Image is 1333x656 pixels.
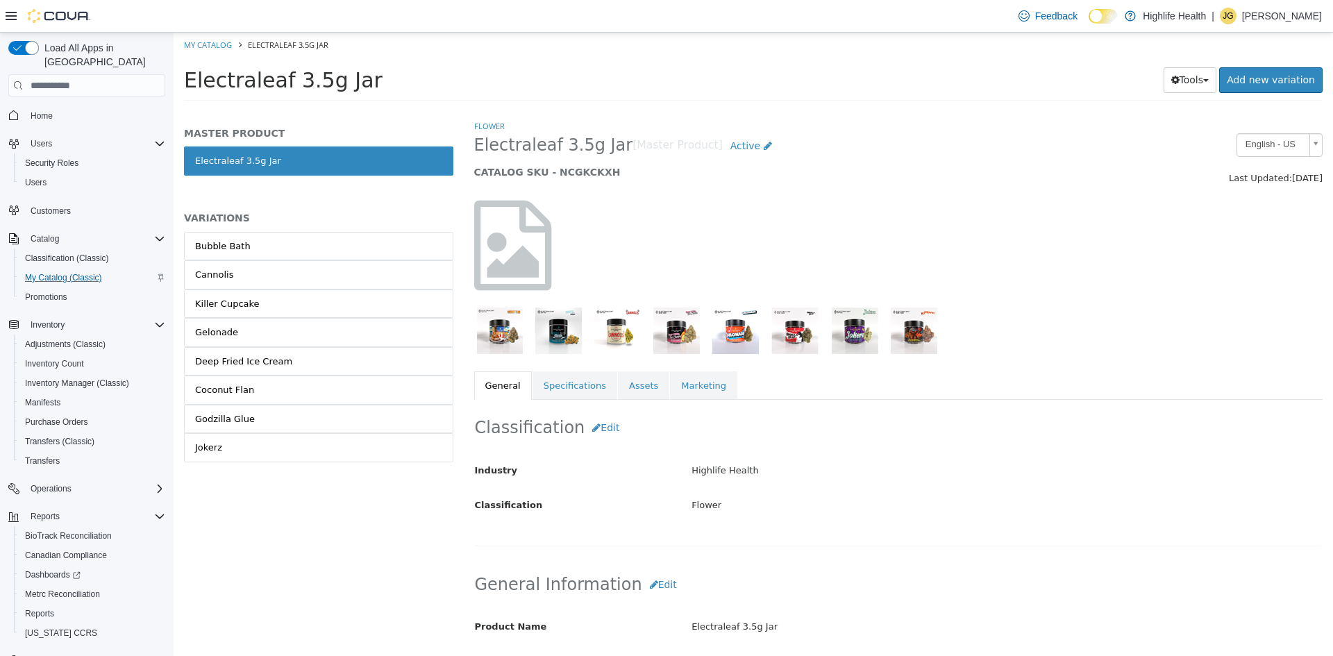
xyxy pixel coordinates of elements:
span: Electraleaf 3.5g Jar [10,35,209,60]
button: Manifests [14,393,171,412]
a: Inventory Manager (Classic) [19,375,135,392]
span: Dashboards [25,569,81,580]
span: Users [31,138,52,149]
span: Transfers (Classic) [19,433,165,450]
a: Inventory Count [19,355,90,372]
span: Security Roles [19,155,165,171]
span: Manifests [19,394,165,411]
a: Customers [25,203,76,219]
a: Add new variation [1046,35,1149,60]
button: Adjustments (Classic) [14,335,171,354]
span: Inventory Count [25,358,84,369]
button: Users [14,173,171,192]
span: Security Roles [25,158,78,169]
h2: Classification [301,382,1149,408]
button: Catalog [25,230,65,247]
button: Operations [25,480,77,497]
span: BioTrack Reconciliation [25,530,112,541]
a: Reports [19,605,60,622]
button: Inventory [3,315,171,335]
span: Adjustments (Classic) [25,339,106,350]
span: Inventory Manager (Classic) [25,378,129,389]
span: Product Name [301,589,374,599]
span: Inventory [31,319,65,330]
span: Reports [19,605,165,622]
button: My Catalog (Classic) [14,268,171,287]
a: Canadian Compliance [19,547,112,564]
a: Assets [444,339,496,368]
a: General [301,339,358,368]
span: Reports [31,511,60,522]
span: Reports [25,608,54,619]
span: Inventory Count [19,355,165,372]
span: Users [25,135,165,152]
span: Reports [25,508,165,525]
span: Operations [25,480,165,497]
a: Classification (Classic) [19,250,115,267]
button: Reports [3,507,171,526]
button: Edit [411,382,453,408]
span: Metrc Reconciliation [25,589,100,600]
a: Adjustments (Classic) [19,336,111,353]
div: Bubble Bath [22,207,77,221]
a: Marketing [496,339,564,368]
button: Transfers [14,451,171,471]
a: Purchase Orders [19,414,94,430]
a: Dashboards [19,566,86,583]
a: My Catalog [10,7,58,17]
div: < empty > [508,617,1159,641]
a: Promotions [19,289,73,305]
span: Catalog [25,230,165,247]
button: Home [3,105,171,125]
span: Purchase Orders [19,414,165,430]
span: Customers [25,202,165,219]
a: Metrc Reconciliation [19,586,106,603]
span: Users [19,174,165,191]
img: Cova [28,9,90,23]
span: Industry [301,432,344,443]
a: Flower [301,88,331,99]
div: Electraleaf 3.5g Jar [508,582,1159,607]
small: [Master Product] [459,108,549,119]
a: English - US [1063,101,1149,124]
span: Classification (Classic) [19,250,165,267]
span: Inventory [25,317,165,333]
input: Dark Mode [1089,9,1118,24]
span: Customers [31,205,71,217]
div: Jokerz [22,408,49,422]
span: Transfers [25,455,60,466]
button: Inventory Count [14,354,171,373]
a: Specifications [359,339,444,368]
span: Dashboards [19,566,165,583]
h5: CATALOG SKU - NCGKCKXH [301,133,932,146]
div: Godzilla Glue [22,380,81,394]
button: Canadian Compliance [14,546,171,565]
a: Manifests [19,394,66,411]
span: Last Updated: [1055,140,1118,151]
button: Users [3,134,171,153]
span: Inventory Manager (Classic) [19,375,165,392]
span: Home [25,106,165,124]
p: | [1212,8,1214,24]
button: Operations [3,479,171,498]
a: Home [25,108,58,124]
span: BioTrack Reconciliation [19,528,165,544]
button: Promotions [14,287,171,307]
span: [US_STATE] CCRS [25,628,97,639]
span: Transfers [19,453,165,469]
a: Electraleaf 3.5g Jar [10,114,280,143]
button: Transfers (Classic) [14,432,171,451]
div: Killer Cupcake [22,264,86,278]
div: Coconut Flan [22,351,81,364]
p: Highlife Health [1143,8,1206,24]
button: Classification (Classic) [14,249,171,268]
span: Adjustments (Classic) [19,336,165,353]
span: Feedback [1035,9,1078,23]
span: Manifests [25,397,60,408]
a: Transfers (Classic) [19,433,100,450]
span: Electraleaf 3.5g Jar [74,7,155,17]
span: My Catalog (Classic) [19,269,165,286]
span: Operations [31,483,72,494]
span: Classification (Classic) [25,253,109,264]
span: [DATE] [1118,140,1149,151]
